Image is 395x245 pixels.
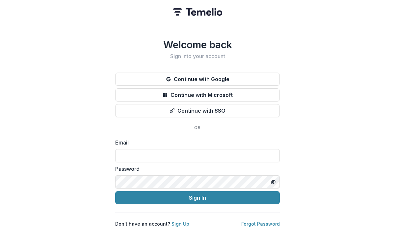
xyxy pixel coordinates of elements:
p: Don't have an account? [115,220,189,227]
button: Sign In [115,191,280,204]
a: Forgot Password [241,221,280,227]
button: Toggle password visibility [268,177,278,187]
button: Continue with SSO [115,104,280,117]
img: Temelio [173,8,222,16]
button: Continue with Google [115,73,280,86]
label: Password [115,165,276,173]
a: Sign Up [171,221,189,227]
h2: Sign into your account [115,53,280,59]
button: Continue with Microsoft [115,88,280,101]
h1: Welcome back [115,39,280,51]
label: Email [115,139,276,146]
